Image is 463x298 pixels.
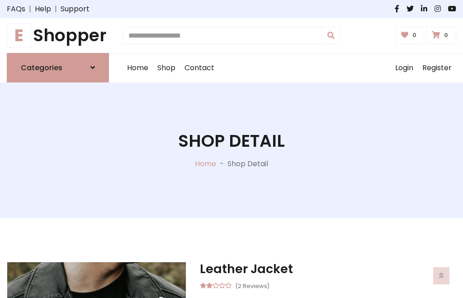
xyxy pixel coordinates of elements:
h6: Categories [21,63,62,72]
a: 0 [426,27,456,44]
a: Home [123,53,153,82]
a: Help [35,4,51,14]
a: FAQs [7,4,25,14]
a: Categories [7,53,109,82]
span: E [7,23,31,48]
a: Login [391,53,418,82]
span: | [25,4,35,14]
span: | [51,4,61,14]
p: - [216,159,227,169]
a: Contact [180,53,219,82]
span: 0 [442,31,450,39]
a: 0 [395,27,425,44]
a: Register [418,53,456,82]
p: Shop Detail [227,159,268,169]
a: Home [195,159,216,169]
a: Support [61,4,90,14]
a: EShopper [7,25,109,46]
h1: Shopper [7,25,109,46]
small: (2 Reviews) [235,280,269,291]
h3: Leather Jacket [200,262,456,276]
a: Shop [153,53,180,82]
h1: Shop Detail [178,131,285,151]
span: 0 [410,31,419,39]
